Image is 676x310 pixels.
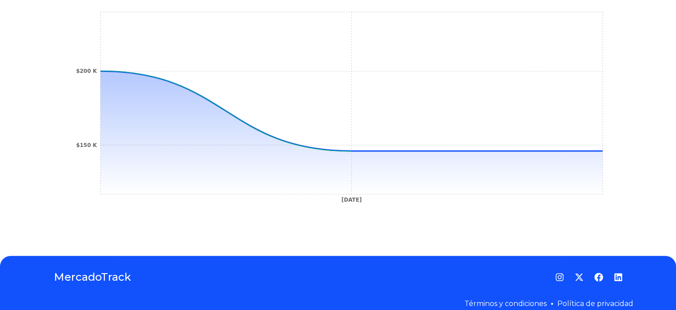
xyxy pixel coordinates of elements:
[614,273,623,282] a: LinkedIn
[76,142,97,148] tspan: $150 K
[575,273,584,282] a: Twitter
[557,299,633,308] a: Política de privacidad
[555,273,564,282] a: Instagram
[341,197,362,203] tspan: [DATE]
[54,270,131,284] a: MercadoTrack
[594,273,603,282] a: Facebook
[464,299,547,308] a: Términos y condiciones
[76,68,97,74] tspan: $200 K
